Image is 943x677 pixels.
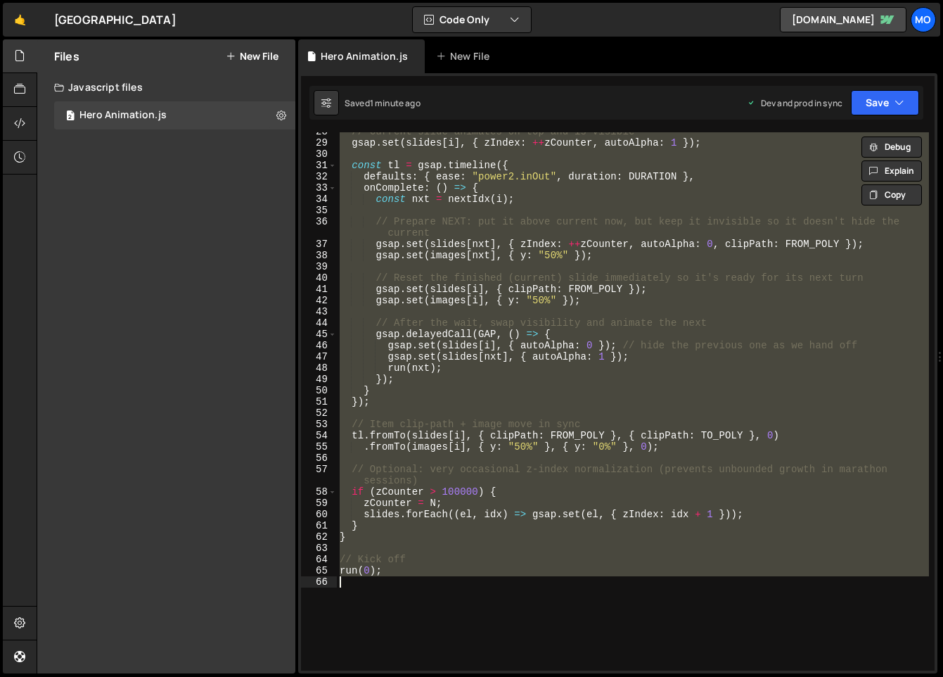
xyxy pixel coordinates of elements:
div: 49 [301,374,337,385]
div: 50 [301,385,337,396]
button: New File [226,51,278,62]
a: 🤙 [3,3,37,37]
div: 32 [301,171,337,182]
div: 40 [301,272,337,284]
div: 29 [301,137,337,148]
h2: Files [54,49,79,64]
div: 30 [301,148,337,160]
div: 55 [301,441,337,453]
div: Hero Animation.js [79,109,167,122]
div: 36 [301,216,337,239]
button: Copy [861,184,922,205]
div: 52 [301,407,337,419]
div: 66 [301,576,337,588]
div: 51 [301,396,337,407]
div: 1 minute ago [370,97,421,109]
div: 56 [301,453,337,464]
div: 53 [301,419,337,430]
div: 64 [301,554,337,565]
div: 43 [301,306,337,317]
a: [DOMAIN_NAME] [780,7,906,32]
div: 39 [301,261,337,272]
div: 33 [301,182,337,194]
div: 34 [301,194,337,205]
a: Mo [911,7,936,32]
button: Explain [861,160,922,182]
button: Code Only [413,7,531,32]
button: Debug [861,137,922,158]
div: 63 [301,543,337,554]
div: Javascript files [37,73,295,101]
div: 57 [301,464,337,486]
div: 38 [301,250,337,261]
div: 45 [301,329,337,340]
div: [GEOGRAPHIC_DATA] [54,11,177,28]
div: 59 [301,498,337,509]
div: 65 [301,565,337,576]
div: 48 [301,362,337,374]
div: 54 [301,430,337,441]
div: 60 [301,509,337,520]
div: 46 [301,340,337,351]
div: 61 [301,520,337,531]
div: Saved [345,97,421,109]
div: Dev and prod in sync [747,97,842,109]
button: Save [851,90,919,115]
div: 62 [301,531,337,543]
div: Hero Animation.js [321,49,408,63]
div: 35 [301,205,337,216]
div: 44 [301,317,337,329]
div: 37 [301,239,337,250]
div: 42 [301,295,337,306]
div: New File [436,49,495,63]
div: 31 [301,160,337,171]
div: Hero Animation.js [54,101,295,129]
div: 41 [301,284,337,295]
div: 47 [301,351,337,362]
span: 2 [66,111,75,122]
div: 58 [301,486,337,498]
